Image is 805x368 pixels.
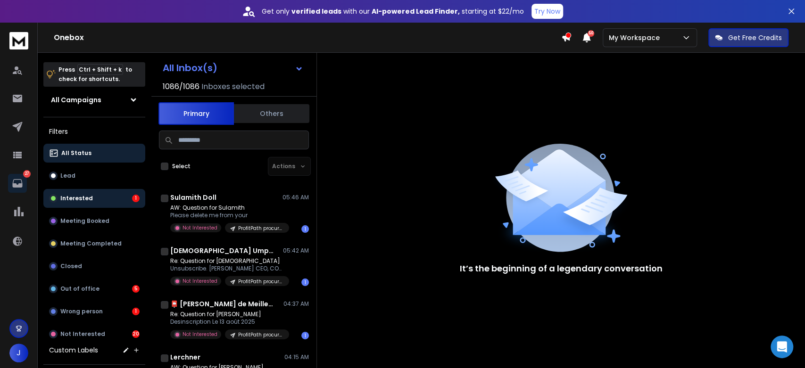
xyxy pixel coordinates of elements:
button: J [9,343,28,362]
h3: Filters [43,125,145,138]
p: 27 [23,170,31,178]
button: Wrong person1 [43,302,145,321]
div: 1 [132,195,140,202]
button: Interested1 [43,189,145,208]
p: Unsubscribe. [PERSON_NAME] CEO, CODIUM [170,265,283,272]
p: ProfitPath procurement consulting WORLDWIDE---Rerun [238,225,283,232]
button: Meeting Completed [43,234,145,253]
h1: Sulamith Doll [170,193,216,202]
button: Not Interested20 [43,325,145,343]
button: Others [234,103,309,124]
p: Out of office [60,285,100,293]
p: Not Interested [60,330,105,338]
h3: Inboxes selected [201,81,265,92]
p: Not Interested [183,331,217,338]
p: Desinscription Le 13 août 2025 [170,318,283,326]
button: Out of office5 [43,279,145,298]
button: Try Now [531,4,563,19]
button: Closed [43,257,145,276]
p: Re: Question for [DEMOGRAPHIC_DATA] [170,257,283,265]
p: Try Now [534,7,560,16]
p: 05:42 AM [283,247,309,254]
button: Primary [158,102,234,125]
div: 1 [301,278,309,286]
p: It’s the beginning of a legendary conversation [460,262,663,275]
p: Meeting Completed [60,240,122,247]
div: 1 [132,308,140,315]
div: Open Intercom Messenger [771,335,793,358]
button: All Status [43,144,145,163]
div: 5 [132,285,140,293]
p: ProfitPath procurement consulting WORLDWIDE---Rerun [238,331,283,338]
h1: All Inbox(s) [163,63,217,73]
p: Closed [60,262,82,270]
p: 05:46 AM [282,194,309,201]
p: Not Interested [183,224,217,231]
span: 1086 / 1086 [163,81,199,92]
img: logo [9,32,28,49]
h1: Onebox [54,32,561,43]
button: Lead [43,166,145,185]
p: All Status [61,149,91,157]
p: AW: Question for Sulamith [170,204,283,212]
h1: All Campaigns [51,95,101,105]
strong: AI-powered Lead Finder, [372,7,460,16]
button: Meeting Booked [43,212,145,230]
div: 20 [132,330,140,338]
h1: [DEMOGRAPHIC_DATA] Umpudh [170,246,274,255]
h3: Custom Labels [49,345,98,355]
button: All Inbox(s) [155,58,311,77]
button: Get Free Credits [708,28,788,47]
p: My Workspace [609,33,664,42]
span: Ctrl + Shift + k [77,64,123,75]
a: 27 [8,174,27,193]
div: 1 [301,225,309,233]
h1: 📮 [PERSON_NAME] de MeilleursBiens [170,299,274,309]
p: Not Interested [183,278,217,285]
p: Get Free Credits [728,33,782,42]
h1: Lerchner [170,352,200,362]
p: 04:15 AM [284,353,309,361]
p: Interested [60,195,93,202]
p: Meeting Booked [60,217,109,225]
strong: verified leads [291,7,341,16]
p: Wrong person [60,308,103,315]
p: 04:37 AM [283,300,309,308]
button: All Campaigns [43,90,145,109]
p: Lead [60,172,75,180]
div: 1 [301,332,309,339]
label: Select [172,163,191,170]
p: ProfitPath procurement consulting WORLDWIDE---Rerun [238,278,283,285]
p: Re: Question for [PERSON_NAME] [170,311,283,318]
p: Press to check for shortcuts. [58,65,132,84]
p: Get only with our starting at $22/mo [262,7,524,16]
span: 50 [588,30,594,37]
p: Please delete me from your [170,212,283,219]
